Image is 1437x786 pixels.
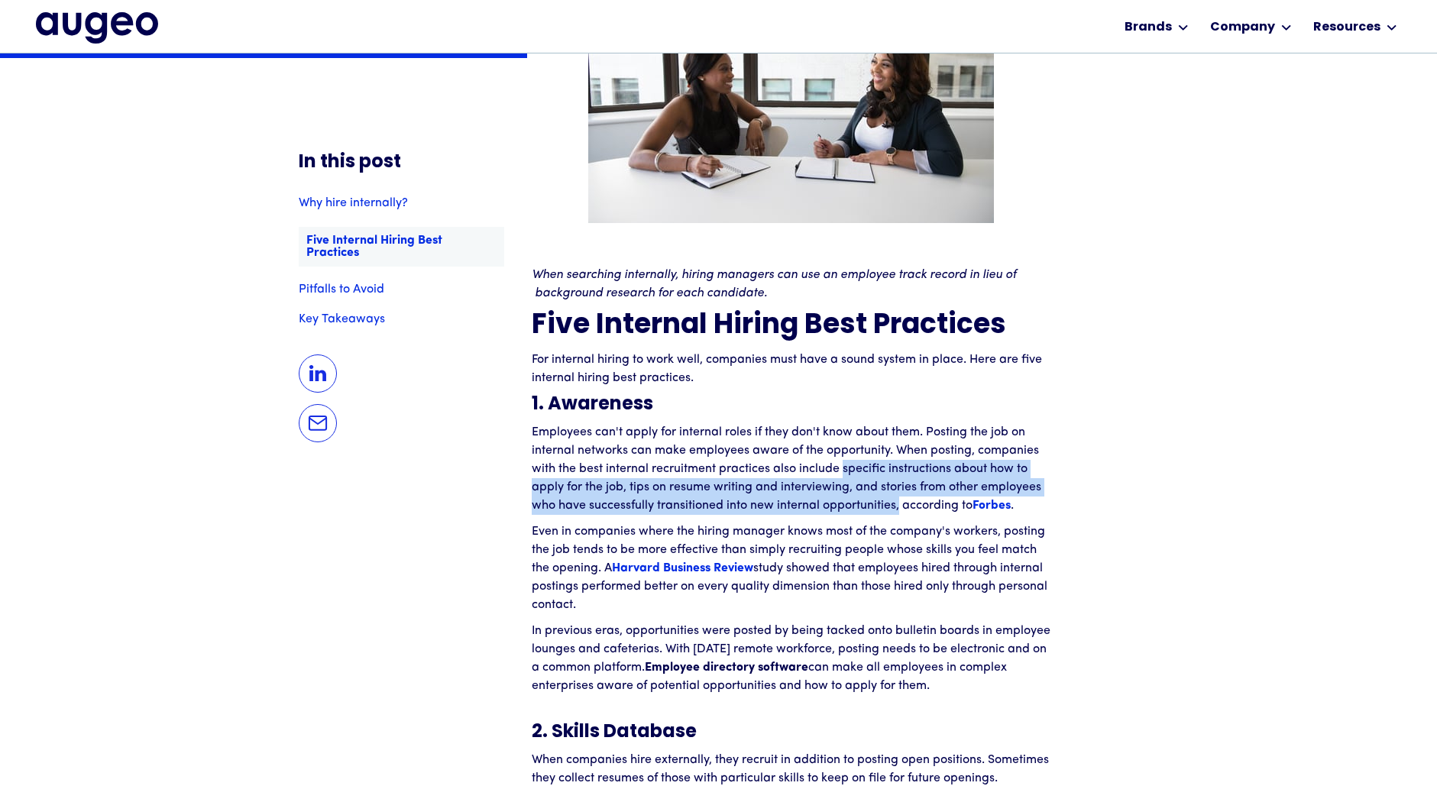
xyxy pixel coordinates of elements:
[532,395,1051,415] h3: 1. Awareness
[1125,18,1172,37] div: Brands
[532,703,1051,743] h3: 2. Skills Database
[299,283,504,296] a: Pitfalls to Avoid
[299,313,504,325] a: Key Takeaways
[532,423,1051,515] p: Employees can't apply for internal roles if they don't know about them. Posting the job on intern...
[532,351,1051,387] p: For internal hiring to work well, companies must have a sound system in place. Here are five inte...
[36,12,158,43] img: Augeo's full logo in midnight blue.
[299,197,504,209] a: Why hire internally?
[645,661,808,674] strong: Employee directory software
[532,522,1051,614] p: Even in companies where the hiring manager knows most of the company's workers, posting the job t...
[973,500,1011,512] a: Forbes
[1210,18,1275,37] div: Company
[299,227,504,267] a: Five Internal Hiring Best Practices
[36,12,158,43] a: home
[532,622,1051,695] p: In previous eras, opportunities were posted by being tacked onto bulletin boards in employee loun...
[532,310,1051,343] h2: Five Internal Hiring Best Practices
[532,269,1016,299] em: When searching internally, hiring managers can use an employee track record in lieu of background...
[1313,18,1380,37] div: Resources
[299,153,504,173] h5: In this post
[612,562,753,574] a: Harvard Business Review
